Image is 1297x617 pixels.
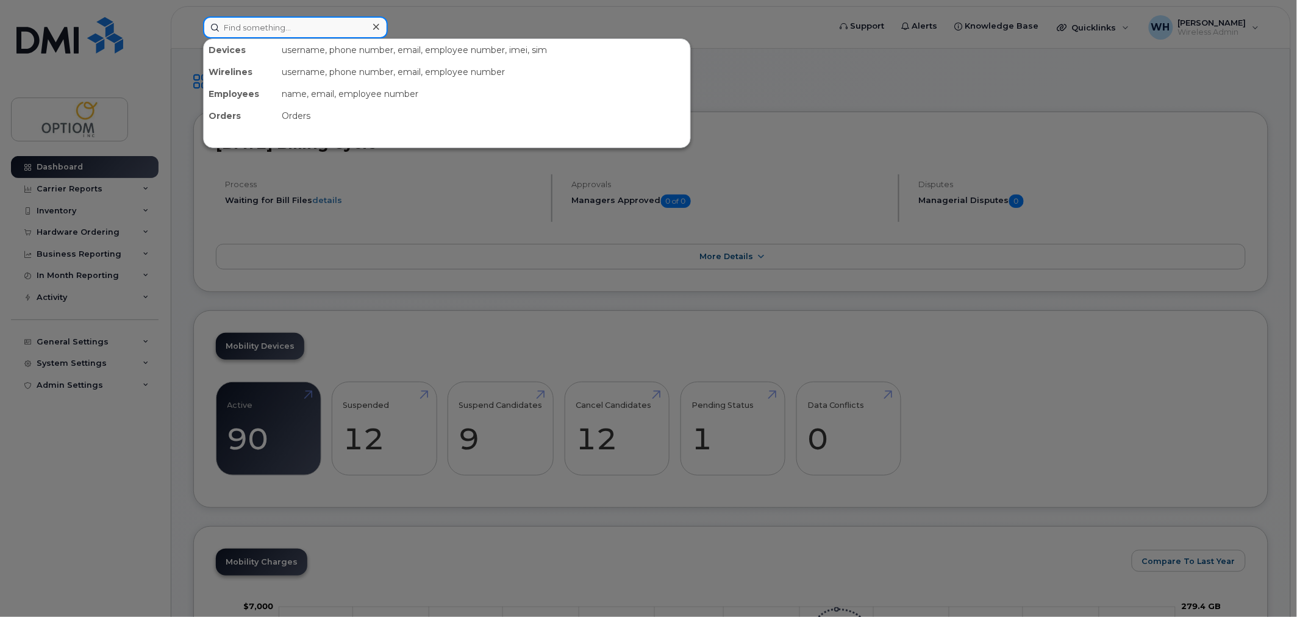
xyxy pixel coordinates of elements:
div: Devices [204,39,277,61]
div: username, phone number, email, employee number, imei, sim [277,39,690,61]
div: Wirelines [204,61,277,83]
div: Employees [204,83,277,105]
div: Orders [277,105,690,127]
div: username, phone number, email, employee number [277,61,690,83]
div: Orders [204,105,277,127]
div: name, email, employee number [277,83,690,105]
